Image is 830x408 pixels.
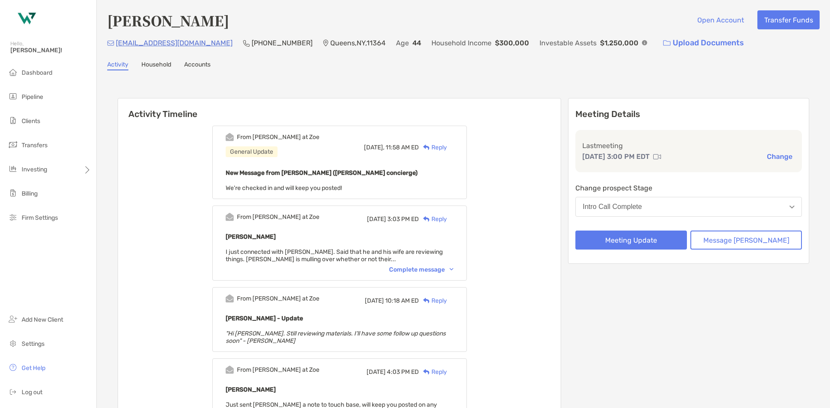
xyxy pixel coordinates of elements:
p: Last meeting [582,140,795,151]
span: [PERSON_NAME]! [10,47,91,54]
img: clients icon [8,115,18,126]
a: Accounts [184,61,211,70]
div: From [PERSON_NAME] at Zoe [237,133,319,141]
p: $1,250,000 [600,38,638,48]
img: Open dropdown arrow [789,206,795,209]
div: From [PERSON_NAME] at Zoe [237,366,319,373]
button: Meeting Update [575,231,687,250]
span: [DATE] [367,368,386,376]
span: Add New Client [22,316,63,323]
p: Meeting Details [575,109,802,120]
div: From [PERSON_NAME] at Zoe [237,213,319,221]
button: Open Account [690,10,750,29]
span: 3:03 PM ED [387,215,419,223]
img: firm-settings icon [8,212,18,222]
button: Transfer Funds [757,10,820,29]
span: Clients [22,117,40,125]
span: I just connected with [PERSON_NAME]. Said that he and his wife are reviewing things. [PERSON_NAME... [226,248,443,263]
b: New Message from [PERSON_NAME] ([PERSON_NAME] concierge) [226,169,418,177]
p: Investable Assets [539,38,597,48]
span: Log out [22,389,42,396]
span: 10:18 AM ED [385,297,419,304]
img: billing icon [8,188,18,198]
button: Intro Call Complete [575,197,802,217]
b: [PERSON_NAME] [226,233,276,240]
p: [PHONE_NUMBER] [252,38,313,48]
a: Household [141,61,171,70]
img: pipeline icon [8,91,18,101]
img: Reply icon [423,145,430,150]
button: Message [PERSON_NAME] [690,231,802,250]
b: [PERSON_NAME] - Update [226,315,303,322]
img: button icon [663,40,670,46]
a: Upload Documents [658,34,750,52]
img: Chevron icon [450,268,453,271]
img: Location Icon [323,40,329,47]
p: $300,000 [495,38,529,48]
img: communication type [653,153,661,160]
button: Change [764,152,795,161]
a: Activity [107,61,128,70]
span: Pipeline [22,93,43,101]
p: [DATE] 3:00 PM EDT [582,151,650,162]
img: logout icon [8,386,18,397]
span: 11:58 AM ED [386,144,419,151]
p: Age [396,38,409,48]
div: Reply [419,296,447,305]
img: investing icon [8,164,18,174]
span: Firm Settings [22,214,58,221]
p: Queens , NY , 11364 [330,38,386,48]
span: Get Help [22,364,45,372]
div: Intro Call Complete [583,203,642,211]
img: Info Icon [642,40,647,45]
b: [PERSON_NAME] [226,386,276,393]
img: Zoe Logo [10,3,41,35]
span: Transfers [22,142,48,149]
div: Reply [419,215,447,224]
div: From [PERSON_NAME] at Zoe [237,295,319,302]
span: Settings [22,340,45,348]
span: Investing [22,166,47,173]
span: We're checked in and will keep you posted! [226,184,342,192]
p: [EMAIL_ADDRESS][DOMAIN_NAME] [116,38,233,48]
em: "Hi [PERSON_NAME]. Still reviewing materials. I'll have some follow up questions soon" - [PERSON_... [226,330,446,345]
img: dashboard icon [8,67,18,77]
h4: [PERSON_NAME] [107,10,229,30]
img: Event icon [226,294,234,303]
span: [DATE] [367,215,386,223]
p: 44 [412,38,421,48]
p: Household Income [431,38,492,48]
div: Reply [419,367,447,376]
p: Change prospect Stage [575,183,802,193]
img: Reply icon [423,298,430,304]
div: Complete message [389,266,453,273]
img: Event icon [226,133,234,141]
img: Phone Icon [243,40,250,47]
img: Email Icon [107,41,114,46]
span: [DATE] [365,297,384,304]
div: General Update [226,146,278,157]
img: Event icon [226,213,234,221]
span: 4:03 PM ED [387,368,419,376]
img: Reply icon [423,369,430,375]
img: add_new_client icon [8,314,18,324]
img: Reply icon [423,216,430,222]
span: Billing [22,190,38,197]
img: transfers icon [8,139,18,150]
span: [DATE], [364,144,384,151]
img: settings icon [8,338,18,348]
img: get-help icon [8,362,18,373]
div: Reply [419,143,447,152]
img: Event icon [226,366,234,374]
span: Dashboard [22,69,52,76]
h6: Activity Timeline [118,98,561,119]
